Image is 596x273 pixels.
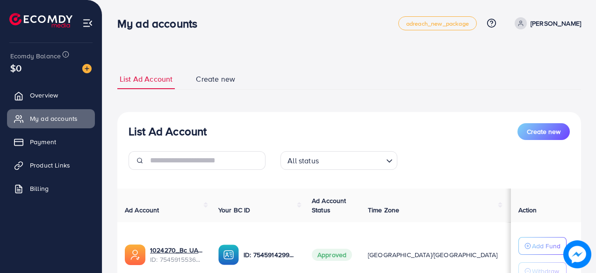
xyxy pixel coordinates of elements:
[527,127,560,136] span: Create new
[117,17,205,30] h3: My ad accounts
[129,125,207,138] h3: List Ad Account
[532,240,560,252] p: Add Fund
[150,255,203,264] span: ID: 7545915536356278280
[7,179,95,198] a: Billing
[150,245,203,255] a: 1024270_Bc UAE10kkk_1756920945833
[30,137,56,147] span: Payment
[82,64,92,73] img: image
[7,86,95,105] a: Overview
[511,17,581,29] a: [PERSON_NAME]
[125,205,159,215] span: Ad Account
[280,151,397,170] div: Search for option
[196,74,235,84] span: Create new
[518,205,537,215] span: Action
[368,250,498,259] span: [GEOGRAPHIC_DATA]/[GEOGRAPHIC_DATA]
[7,156,95,175] a: Product Links
[30,114,78,123] span: My ad accounts
[517,123,570,140] button: Create new
[244,249,297,260] p: ID: 7545914299548221448
[312,196,346,215] span: Ad Account Status
[7,133,95,151] a: Payment
[218,245,239,265] img: ic-ba-acc.ded83a64.svg
[30,161,70,170] span: Product Links
[406,21,469,27] span: adreach_new_package
[125,245,145,265] img: ic-ads-acc.e4c84228.svg
[518,237,567,255] button: Add Fund
[398,16,477,30] a: adreach_new_package
[312,249,352,261] span: Approved
[9,13,72,28] img: logo
[218,205,251,215] span: Your BC ID
[82,18,93,28] img: menu
[7,109,95,128] a: My ad accounts
[150,245,203,265] div: <span class='underline'>1024270_Bc UAE10kkk_1756920945833</span></br>7545915536356278280
[322,152,382,168] input: Search for option
[563,240,591,268] img: image
[531,18,581,29] p: [PERSON_NAME]
[10,51,61,61] span: Ecomdy Balance
[368,205,399,215] span: Time Zone
[10,61,22,75] span: $0
[286,154,321,168] span: All status
[120,74,172,84] span: List Ad Account
[30,184,49,193] span: Billing
[30,91,58,100] span: Overview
